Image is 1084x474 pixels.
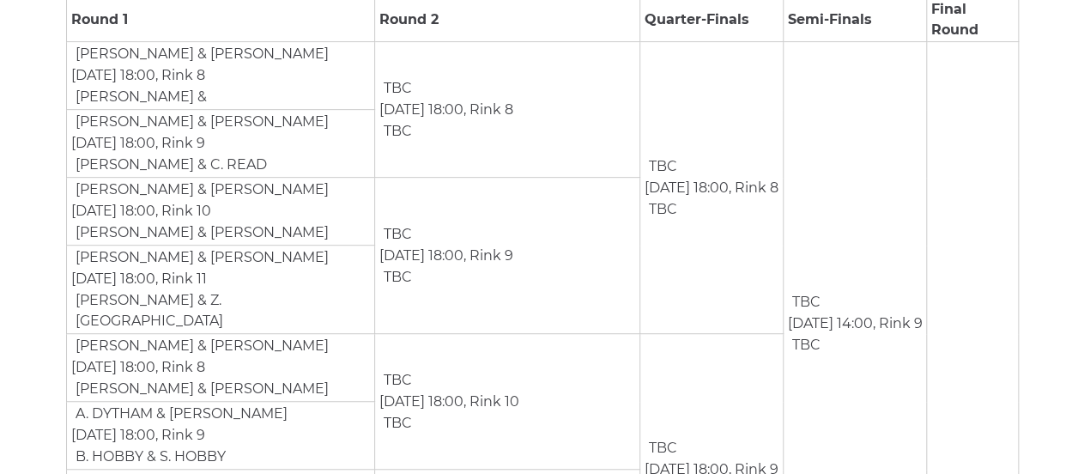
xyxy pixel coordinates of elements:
td: [PERSON_NAME] & [71,86,208,108]
td: [DATE] 18:00, Rink 10 [374,334,639,470]
td: [PERSON_NAME] & Z. [GEOGRAPHIC_DATA] [71,289,368,332]
td: [PERSON_NAME] & C. READ [71,154,268,176]
td: TBC [645,198,678,221]
td: [DATE] 18:00, Rink 8 [639,42,783,334]
td: TBC [645,155,678,178]
td: TBC [379,223,413,246]
td: [PERSON_NAME] & [PERSON_NAME] [71,43,330,65]
td: [DATE] 18:00, Rink 8 [66,42,374,110]
td: TBC [788,334,821,356]
td: B. HOBBY & S. HOBBY [71,446,227,468]
td: TBC [379,77,413,100]
td: [PERSON_NAME] & [PERSON_NAME] [71,335,330,357]
td: TBC [379,412,413,434]
td: [DATE] 18:00, Rink 9 [374,178,639,334]
td: TBC [379,369,413,392]
td: [DATE] 18:00, Rink 11 [66,246,374,334]
td: [PERSON_NAME] & [PERSON_NAME] [71,179,330,201]
td: [DATE] 18:00, Rink 8 [66,334,374,402]
td: [DATE] 18:00, Rink 10 [66,178,374,246]
td: [PERSON_NAME] & [PERSON_NAME] [71,111,330,133]
td: TBC [645,437,678,459]
td: TBC [379,120,413,143]
td: A. DYTHAM & [PERSON_NAME] [71,403,288,425]
td: [PERSON_NAME] & [PERSON_NAME] [71,246,330,269]
td: TBC [379,266,413,289]
td: [DATE] 18:00, Rink 9 [66,110,374,178]
td: [PERSON_NAME] & [PERSON_NAME] [71,378,330,400]
td: TBC [788,291,821,313]
td: [DATE] 18:00, Rink 9 [66,402,374,470]
td: [PERSON_NAME] & [PERSON_NAME] [71,222,330,244]
td: [DATE] 18:00, Rink 8 [374,42,639,178]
